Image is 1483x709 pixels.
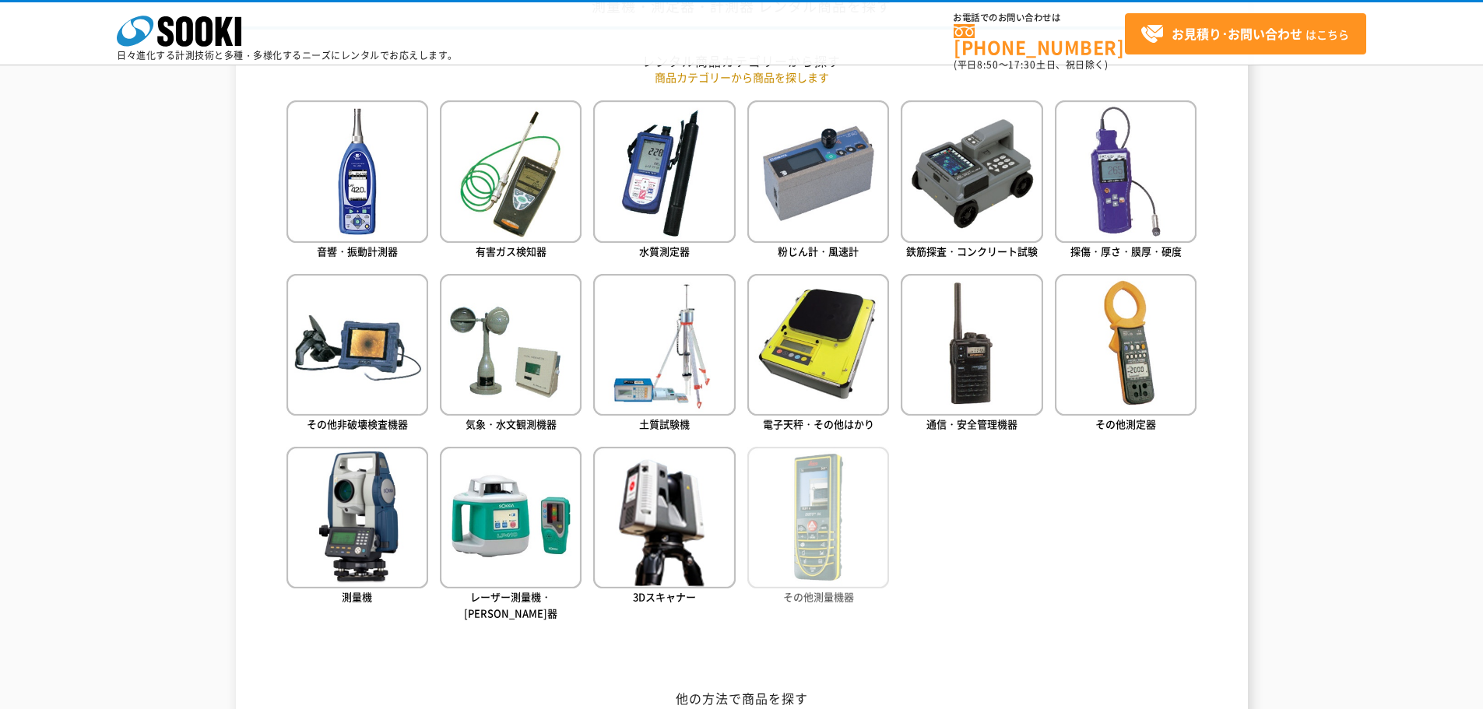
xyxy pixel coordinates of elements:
span: レーザー測量機・[PERSON_NAME]器 [464,589,557,620]
a: その他測定器 [1055,274,1197,435]
a: 気象・水文観測機器 [440,274,582,435]
h2: 他の方法で商品を探す [286,690,1197,707]
span: 粉じん計・風速計 [778,244,859,258]
img: 電子天秤・その他はかり [747,274,889,416]
a: 探傷・厚さ・膜厚・硬度 [1055,100,1197,261]
span: その他測量機器 [783,589,854,604]
span: 3Dスキャナー [633,589,696,604]
span: お電話でのお問い合わせは [954,13,1125,23]
span: 有害ガス検知器 [476,244,546,258]
img: レーザー測量機・墨出器 [440,447,582,588]
img: 測量機 [286,447,428,588]
img: 通信・安全管理機器 [901,274,1042,416]
span: 鉄筋探査・コンクリート試験 [906,244,1038,258]
a: [PHONE_NUMBER] [954,24,1125,56]
img: 水質測定器 [593,100,735,242]
a: 粉じん計・風速計 [747,100,889,261]
p: 商品カテゴリーから商品を探します [286,69,1197,86]
img: 音響・振動計測器 [286,100,428,242]
a: その他非破壊検査機器 [286,274,428,435]
a: その他測量機器 [747,447,889,608]
span: 音響・振動計測器 [317,244,398,258]
span: 気象・水文観測機器 [466,416,557,431]
img: 土質試験機 [593,274,735,416]
img: 粉じん計・風速計 [747,100,889,242]
span: 17:30 [1008,58,1036,72]
a: 測量機 [286,447,428,608]
span: 水質測定器 [639,244,690,258]
span: 測量機 [342,589,372,604]
span: 電子天秤・その他はかり [763,416,874,431]
img: その他測定器 [1055,274,1197,416]
a: 土質試験機 [593,274,735,435]
span: (平日 ～ 土日、祝日除く) [954,58,1108,72]
img: その他非破壊検査機器 [286,274,428,416]
span: その他測定器 [1095,416,1156,431]
span: はこちら [1140,23,1349,46]
span: 土質試験機 [639,416,690,431]
a: 音響・振動計測器 [286,100,428,261]
a: 電子天秤・その他はかり [747,274,889,435]
strong: お見積り･お問い合わせ [1172,24,1302,43]
a: 通信・安全管理機器 [901,274,1042,435]
img: 有害ガス検知器 [440,100,582,242]
img: 探傷・厚さ・膜厚・硬度 [1055,100,1197,242]
img: 3Dスキャナー [593,447,735,588]
span: 8:50 [977,58,999,72]
img: 気象・水文観測機器 [440,274,582,416]
img: 鉄筋探査・コンクリート試験 [901,100,1042,242]
span: その他非破壊検査機器 [307,416,408,431]
span: 通信・安全管理機器 [926,416,1017,431]
a: 鉄筋探査・コンクリート試験 [901,100,1042,261]
img: その他測量機器 [747,447,889,588]
a: 3Dスキャナー [593,447,735,608]
p: 日々進化する計測技術と多種・多様化するニーズにレンタルでお応えします。 [117,51,458,60]
a: レーザー測量機・[PERSON_NAME]器 [440,447,582,624]
a: お見積り･お問い合わせはこちら [1125,13,1366,54]
span: 探傷・厚さ・膜厚・硬度 [1070,244,1182,258]
a: 有害ガス検知器 [440,100,582,261]
a: 水質測定器 [593,100,735,261]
